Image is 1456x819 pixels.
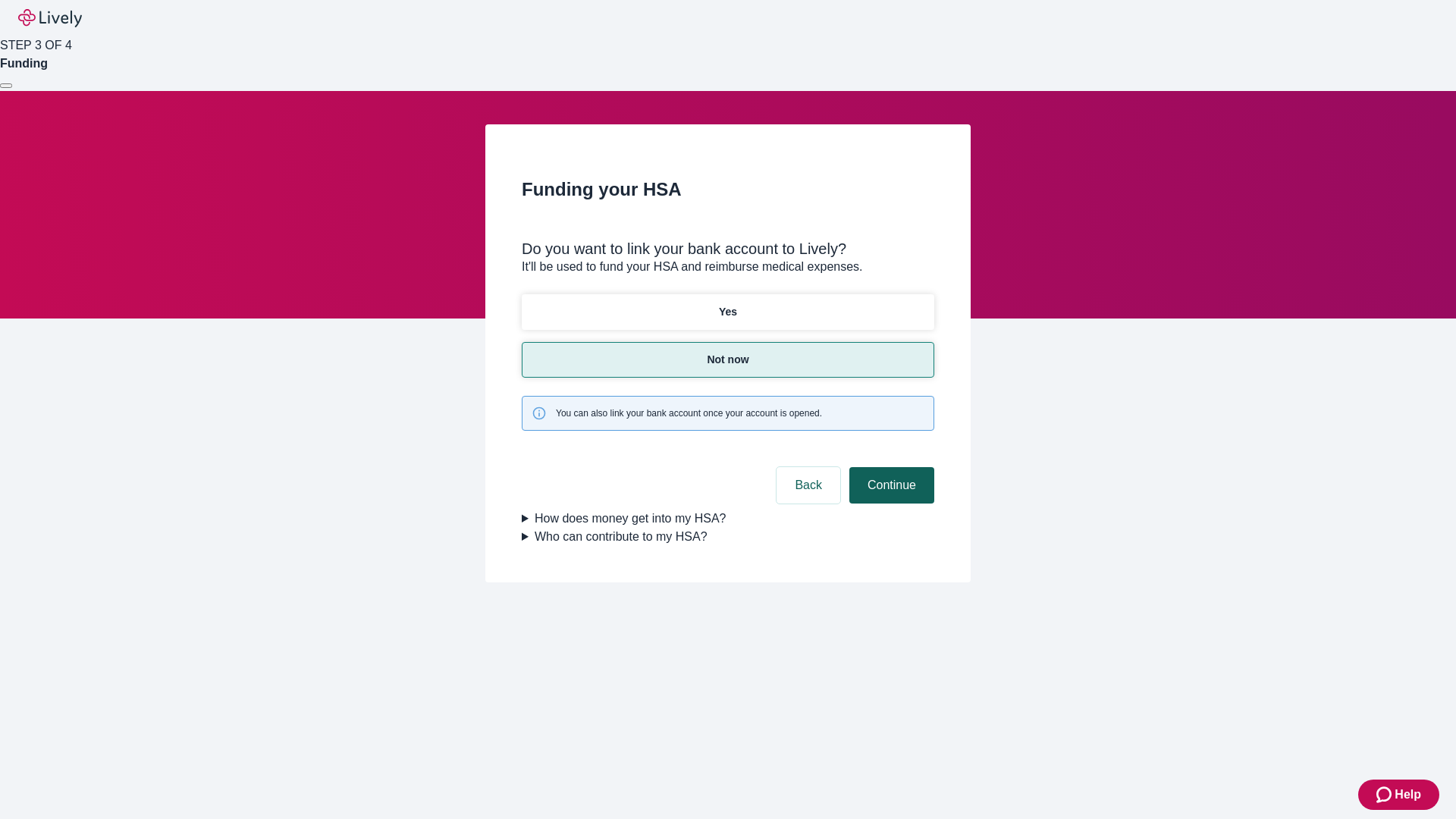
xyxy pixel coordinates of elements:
p: It'll be used to fund your HSA and reimburse medical expenses. [522,258,934,276]
summary: Who can contribute to my HSA? [522,528,934,546]
button: Zendesk support iconHelp [1358,780,1439,810]
button: Continue [849,467,934,504]
p: Yes [719,304,737,320]
div: Do you want to link your bank account to Lively? [522,240,934,258]
svg: Zendesk support icon [1376,786,1395,804]
summary: How does money get into my HSA? [522,510,934,528]
button: Not now [522,342,934,378]
button: Back [777,467,840,504]
p: Not now [707,352,748,368]
span: Help [1395,786,1421,804]
img: Lively [18,9,82,27]
button: Yes [522,294,934,330]
span: You can also link your bank account once your account is opened. [556,406,822,420]
h2: Funding your HSA [522,176,934,203]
